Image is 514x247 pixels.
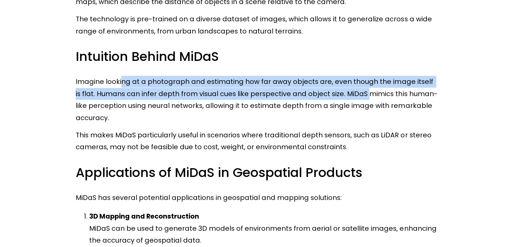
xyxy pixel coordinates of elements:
[89,210,438,246] p: MiDaS can be used to generate 3D models of environments from aerial or satellite images, enhancin...
[76,192,438,204] p: MiDaS has several potential applications in geospatial and mapping solutions:
[76,129,438,153] p: This makes MiDaS particularly useful in scenarios where traditional depth sensors, such as LiDAR ...
[76,76,438,124] p: Imagine looking at a photograph and estimating how far away objects are, even though the image it...
[76,13,438,37] p: The technology is pre-trained on a diverse dataset of images, which allows it to generalize acros...
[76,164,438,181] h3: Applications of MiDaS in Geospatial Products
[76,48,438,65] h3: Intuition Behind MiDaS
[89,211,199,221] strong: 3D Mapping and Reconstruction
